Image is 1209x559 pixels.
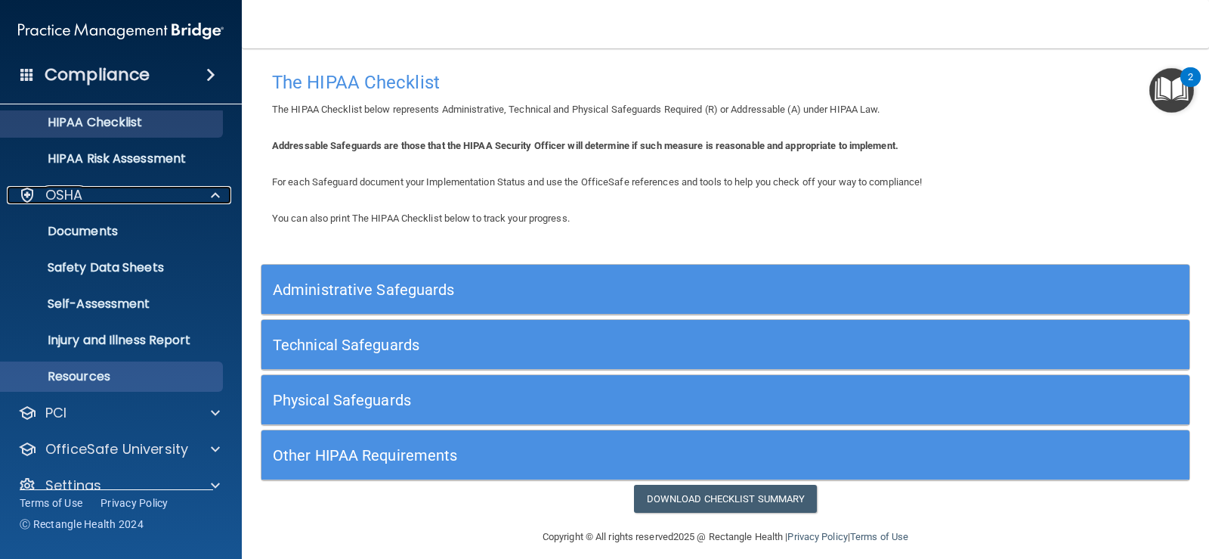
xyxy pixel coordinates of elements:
[10,333,216,348] p: Injury and Illness Report
[45,440,188,458] p: OfficeSafe University
[10,260,216,275] p: Safety Data Sheets
[272,73,1179,92] h4: The HIPAA Checklist
[45,64,150,85] h4: Compliance
[273,447,946,464] h5: Other HIPAA Requirements
[272,176,922,188] span: For each Safeguard document your Implementation Status and use the OfficeSafe references and tool...
[45,477,101,495] p: Settings
[273,337,946,353] h5: Technical Safeguards
[20,517,144,532] span: Ⓒ Rectangle Health 2024
[272,140,898,151] b: Addressable Safeguards are those that the HIPAA Security Officer will determine if such measure i...
[100,495,169,511] a: Privacy Policy
[18,440,220,458] a: OfficeSafe University
[10,115,216,130] p: HIPAA Checklist
[10,224,216,239] p: Documents
[273,392,946,408] h5: Physical Safeguards
[272,213,570,224] span: You can also print The HIPAA Checklist below to track your progress.
[787,531,847,542] a: Privacy Policy
[1149,68,1194,113] button: Open Resource Center, 2 new notifications
[850,531,908,542] a: Terms of Use
[10,369,216,384] p: Resources
[273,281,946,298] h5: Administrative Safeguards
[10,151,216,166] p: HIPAA Risk Assessment
[18,404,220,422] a: PCI
[45,404,66,422] p: PCI
[45,186,83,204] p: OSHA
[1188,77,1193,97] div: 2
[18,16,224,46] img: PMB logo
[272,104,880,115] span: The HIPAA Checklist below represents Administrative, Technical and Physical Safeguards Required (...
[10,297,216,312] p: Self-Assessment
[18,186,220,204] a: OSHA
[20,495,82,511] a: Terms of Use
[634,485,818,513] a: Download Checklist Summary
[18,477,220,495] a: Settings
